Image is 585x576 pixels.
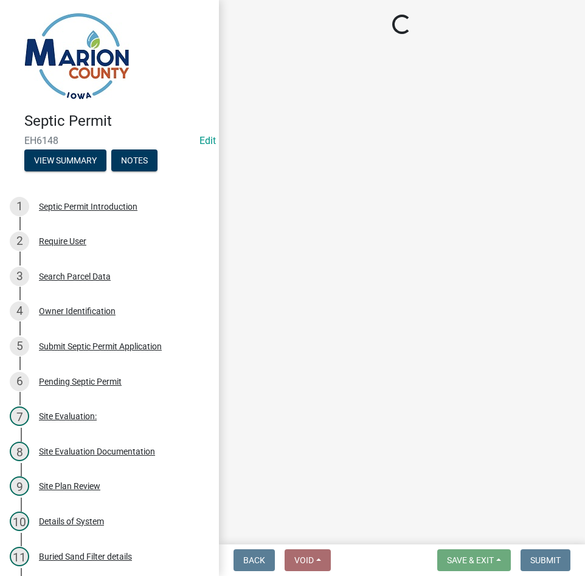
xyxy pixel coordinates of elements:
[39,552,132,561] div: Buried Sand Filter details
[24,149,106,171] button: View Summary
[24,13,130,100] img: Marion County, Iowa
[10,337,29,356] div: 5
[199,135,216,146] wm-modal-confirm: Edit Application Number
[243,555,265,565] span: Back
[10,231,29,251] div: 2
[10,372,29,391] div: 6
[199,135,216,146] a: Edit
[10,197,29,216] div: 1
[24,112,209,130] h4: Septic Permit
[234,549,275,571] button: Back
[39,377,122,386] div: Pending Septic Permit
[10,406,29,426] div: 7
[39,482,100,490] div: Site Plan Review
[530,555,561,565] span: Submit
[39,342,162,351] div: Submit Septic Permit Application
[10,301,29,321] div: 4
[111,156,157,166] wm-modal-confirm: Notes
[39,272,111,281] div: Search Parcel Data
[10,512,29,531] div: 10
[10,547,29,566] div: 11
[39,517,104,526] div: Details of System
[39,412,97,420] div: Site Evaluation:
[24,156,106,166] wm-modal-confirm: Summary
[437,549,511,571] button: Save & Exit
[111,149,157,171] button: Notes
[294,555,314,565] span: Void
[447,555,494,565] span: Save & Exit
[521,549,570,571] button: Submit
[10,476,29,496] div: 9
[39,447,155,456] div: Site Evaluation Documentation
[24,135,195,146] span: EH6148
[10,442,29,461] div: 8
[39,202,137,211] div: Septic Permit Introduction
[39,307,116,315] div: Owner Identification
[10,267,29,286] div: 3
[39,237,86,245] div: Require User
[285,549,331,571] button: Void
